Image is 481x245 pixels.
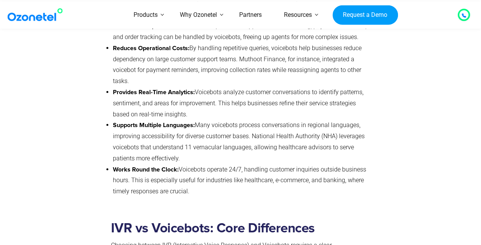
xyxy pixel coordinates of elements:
[113,122,195,128] strong: Supports Multiple Languages:
[113,45,189,51] strong: Reduces Operational Costs:
[113,89,195,95] strong: Provides Real-Time Analytics:
[113,1,190,7] strong: Handles High Call Volumes:
[228,2,273,29] a: Partners
[111,220,367,236] h2: IVR vs Voicebots: Core Differences
[122,2,169,29] a: Products
[113,164,367,197] li: Voicebots operate 24/7, handling customer inquiries outside business hours. This is especially us...
[169,2,228,29] a: Why Ozonetel
[333,5,398,25] a: Request a Demo
[113,43,367,87] li: By handling repetitive queries, voicebots help businesses reduce dependency on large customer sup...
[113,120,367,164] li: Many voicebots process conversations in regional languages, improving accessibility for diverse c...
[113,167,179,173] strong: Works Round the Clock:
[113,87,367,120] li: Voicebots analyze customer conversations to identify patterns, sentiment, and areas for improveme...
[273,2,323,29] a: Resources
[113,21,367,43] li: Routine queries like appointment scheduling, payment reminders, and order tracking can be handled...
